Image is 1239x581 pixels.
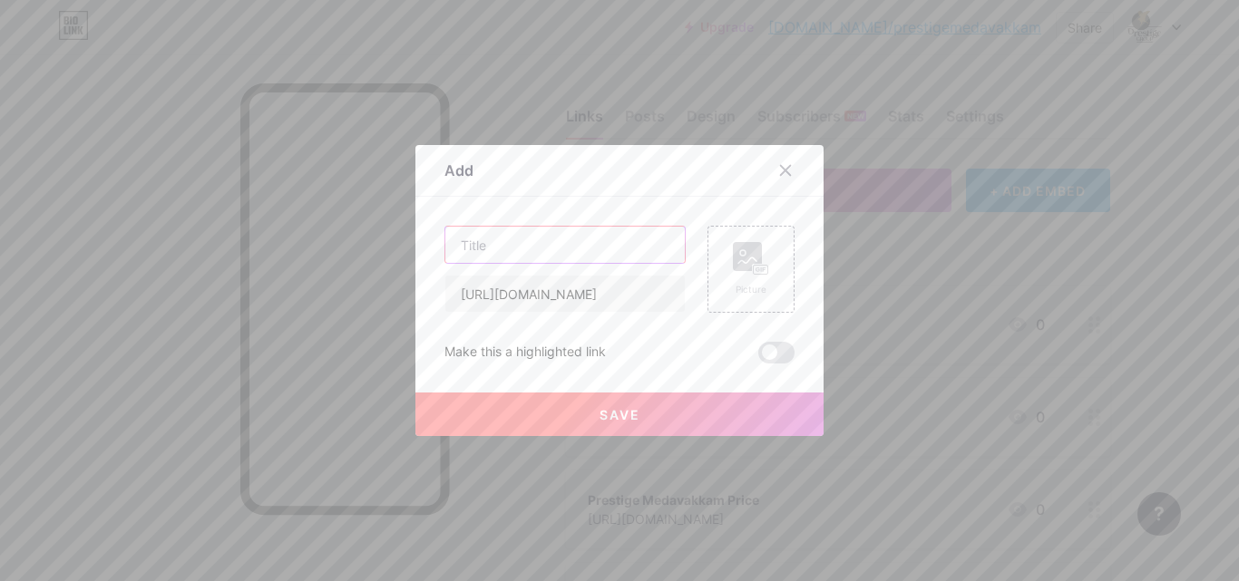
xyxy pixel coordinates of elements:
[445,227,685,263] input: Title
[600,407,640,422] span: Save
[444,342,606,363] div: Make this a highlighted link
[445,276,685,312] input: URL
[444,160,473,181] div: Add
[415,392,824,436] button: Save
[733,283,769,296] div: Picture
